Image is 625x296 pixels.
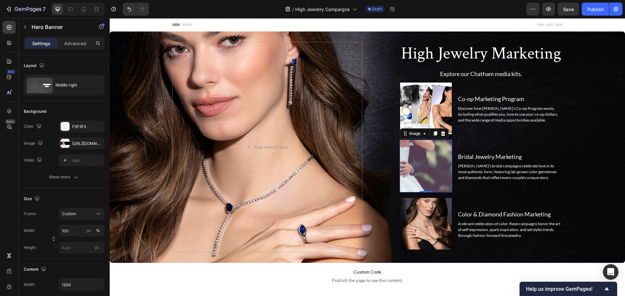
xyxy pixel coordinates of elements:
[348,191,452,201] p: Color & Diamond Fashion Marketing
[348,75,452,86] p: Co-op Marketing Program
[563,6,574,12] span: Save
[372,6,382,12] span: Draft
[87,228,91,234] div: px
[110,18,625,296] iframe: Design area
[43,5,46,13] p: 7
[59,242,104,253] input: px
[603,264,618,280] div: Open Intercom Messenger
[96,228,100,234] div: %
[290,24,453,47] h1: High Jewelry Marketing
[526,285,611,293] button: Show survey - Help us improve GemPages!
[290,64,342,116] img: gempages_498519226311508742-58741fa9-5252-4e1c-b7f3-91fe9eec4812.jpg
[72,158,103,163] div: Add...
[59,279,104,290] input: Auto
[348,145,447,162] span: [PERSON_NAME]'s bridal campaigns celebrate love in its most authentic form, featuring lab-grown c...
[582,3,609,16] button: Publish
[24,139,44,148] div: Image
[123,3,149,16] div: Undo/Redo
[24,122,43,131] div: Color
[6,69,16,74] div: 450
[95,245,99,250] span: px
[24,109,46,114] div: Background
[290,122,342,174] img: gempages_498519226311508742-f6dfbed6-bf18-4466-8efd-80bdb9f413db.jpg
[59,208,104,220] button: Custom
[24,61,46,70] div: Layout
[526,286,603,292] span: Help us improve GemPages!
[5,119,16,124] div: Beta
[348,133,452,144] p: Bridal Jewelry Marketing
[72,124,103,130] div: F3F3F3
[144,126,179,132] div: Drop element here
[24,228,35,234] label: Width
[3,3,49,16] button: 7
[587,6,604,13] div: Publish
[85,227,93,235] button: %
[94,227,102,235] button: px
[290,179,342,232] img: gempages_498519226311508742-a02bd819-65cd-4702-ad60-3c825a010c35.png
[24,156,43,165] div: Video
[295,6,350,13] span: High Jewelry Campaigns
[558,3,579,16] button: Save
[24,265,48,274] div: Content
[62,211,76,217] span: Custom
[32,40,50,47] p: Settings
[59,225,104,237] input: px%
[348,88,448,104] span: Discover how [PERSON_NAME]’s Co-op Program works, including what qualifies you, how to use your c...
[298,112,312,118] div: Image
[72,141,103,147] div: [URL][DOMAIN_NAME]
[291,50,452,61] p: Explore our Chatham media kits.
[292,6,294,13] span: /
[24,171,104,183] button: Show more
[24,282,35,288] div: Width
[64,40,86,47] p: Advanced
[24,211,36,217] label: Frame
[348,203,451,220] span: A vibrant celebration of color, these campaigns honor the art of self-expression, spark inspirati...
[49,174,79,180] div: Show more
[24,195,41,203] div: Size
[55,78,95,93] div: Middle right
[32,23,87,31] p: Hero Banner
[24,245,36,251] label: Height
